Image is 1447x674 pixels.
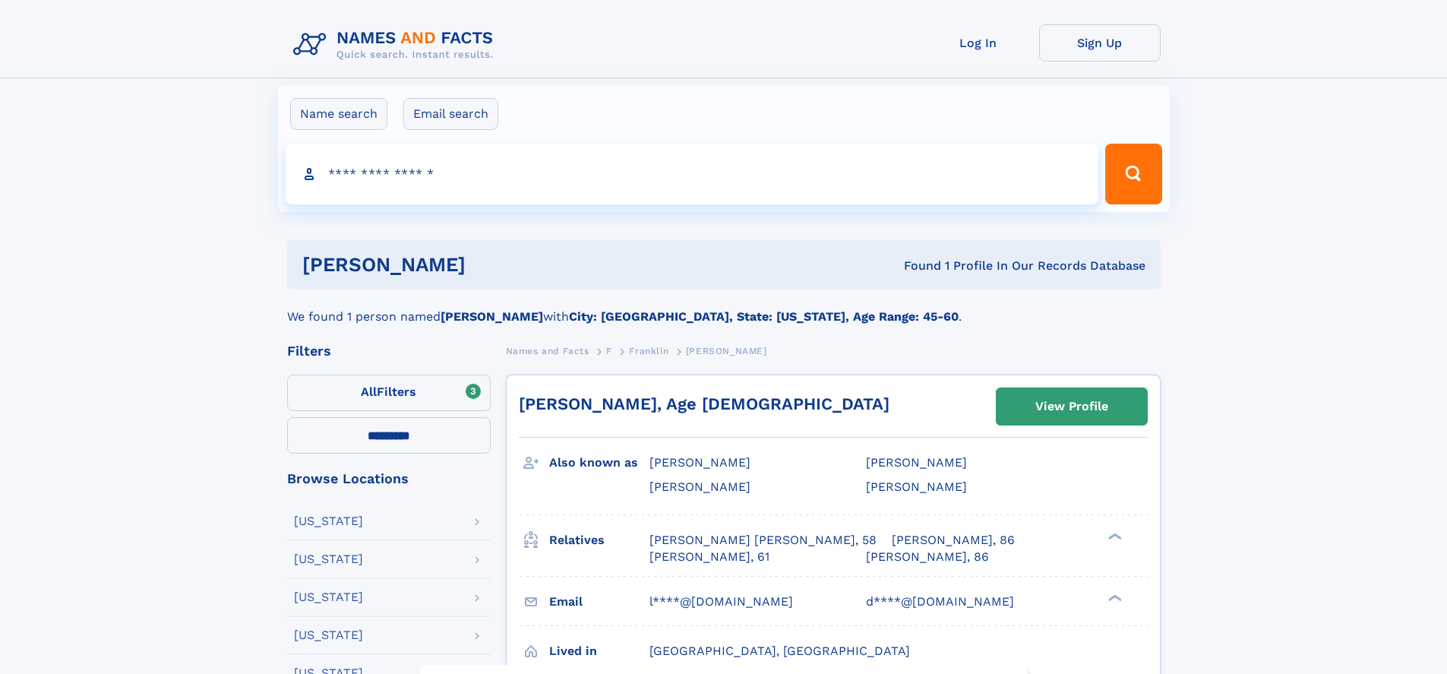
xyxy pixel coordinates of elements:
img: Logo Names and Facts [287,24,506,65]
span: Franklin [629,346,668,356]
label: Name search [290,98,387,130]
span: [PERSON_NAME] [649,479,750,494]
b: [PERSON_NAME] [441,309,543,324]
div: [US_STATE] [294,553,363,565]
span: [PERSON_NAME] [686,346,767,356]
a: F [606,341,612,360]
h3: Relatives [549,527,649,553]
span: All [361,384,377,399]
a: View Profile [997,388,1147,425]
b: City: [GEOGRAPHIC_DATA], State: [US_STATE], Age Range: 45-60 [569,309,959,324]
span: [PERSON_NAME] [866,479,967,494]
a: [PERSON_NAME], 86 [892,532,1015,549]
span: [PERSON_NAME] [866,455,967,470]
span: F [606,346,612,356]
label: Email search [403,98,498,130]
span: [GEOGRAPHIC_DATA], [GEOGRAPHIC_DATA] [649,644,910,658]
h3: Also known as [549,450,649,476]
span: [PERSON_NAME] [649,455,750,470]
h1: [PERSON_NAME] [302,255,685,274]
a: Sign Up [1039,24,1161,62]
a: [PERSON_NAME], 86 [866,549,989,565]
button: Search Button [1105,144,1161,204]
a: [PERSON_NAME] [PERSON_NAME], 58 [649,532,877,549]
label: Filters [287,375,491,411]
a: [PERSON_NAME], Age [DEMOGRAPHIC_DATA] [519,394,889,413]
h3: Email [549,589,649,615]
a: [PERSON_NAME], 61 [649,549,769,565]
a: Names and Facts [506,341,589,360]
div: ❯ [1104,531,1123,541]
div: Found 1 Profile In Our Records Database [684,258,1145,274]
a: Franklin [629,341,668,360]
div: [US_STATE] [294,591,363,603]
h3: Lived in [549,638,649,664]
div: View Profile [1035,389,1108,424]
div: Browse Locations [287,472,491,486]
input: search input [286,144,1099,204]
a: Log In [918,24,1039,62]
div: Filters [287,344,491,358]
div: [US_STATE] [294,515,363,527]
div: [US_STATE] [294,629,363,641]
div: ❯ [1104,593,1123,603]
div: We found 1 person named with . [287,290,1161,326]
